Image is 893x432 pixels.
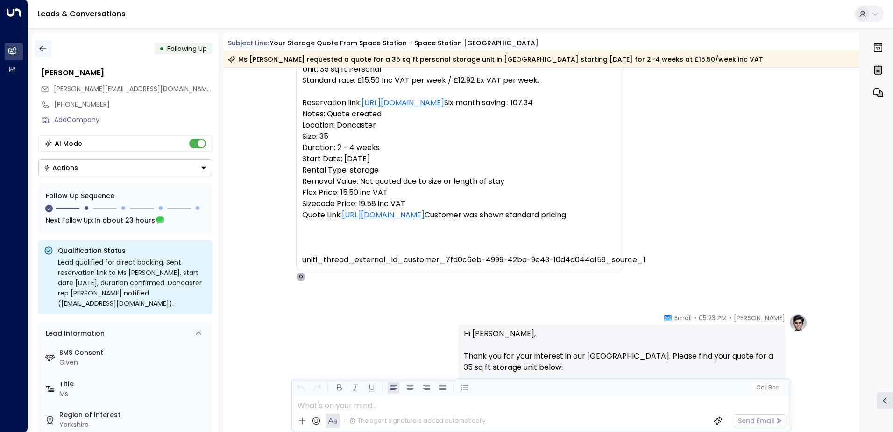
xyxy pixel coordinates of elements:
[699,313,727,323] span: 05:23 PM
[55,139,82,148] div: AI Mode
[46,191,205,201] div: Follow Up Sequence
[270,38,539,48] div: Your storage quote from Space Station - Space Station [GEOGRAPHIC_DATA]
[46,215,205,225] div: Next Follow Up:
[58,246,206,255] p: Qualification Status
[674,313,692,323] span: Email
[43,164,78,172] div: Actions
[59,379,208,389] label: Title
[54,84,213,94] span: [PERSON_NAME][EMAIL_ADDRESS][DOMAIN_NAME]
[756,384,778,391] span: Cc Bcc
[311,382,323,394] button: Redo
[43,329,105,338] div: Lead Information
[38,159,212,176] div: Button group with a nested menu
[54,100,212,109] div: [PHONE_NUMBER]
[342,209,425,221] a: [URL][DOMAIN_NAME]
[59,389,208,399] div: Ms
[59,410,208,420] label: Region of Interest
[296,272,305,281] div: O
[694,313,696,323] span: •
[59,348,208,358] label: SMS Consent
[302,30,617,266] pre: Name: Ms [PERSON_NAME] Email: [PERSON_NAME][EMAIL_ADDRESS][DOMAIN_NAME] Phone: [PHONE_NUMBER] Uni...
[167,44,207,53] span: Following Up
[734,313,785,323] span: [PERSON_NAME]
[59,358,208,367] div: Given
[38,159,212,176] button: Actions
[54,84,212,94] span: varuni.w86@gmail.com
[228,55,763,64] div: Ms [PERSON_NAME] requested a quote for a 35 sq ft personal storage unit in [GEOGRAPHIC_DATA] star...
[349,417,486,425] div: The agent signature is added automatically
[58,257,206,309] div: Lead qualified for direct booking. Sent reservation link to Ms [PERSON_NAME], start date [DATE], ...
[94,215,155,225] span: In about 23 hours
[54,115,212,125] div: AddCompany
[159,40,164,57] div: •
[729,313,731,323] span: •
[361,97,444,108] a: [URL][DOMAIN_NAME]
[41,67,212,79] div: [PERSON_NAME]
[37,8,126,19] a: Leads & Conversations
[228,38,269,48] span: Subject Line:
[752,383,782,392] button: Cc|Bcc
[789,313,808,332] img: profile-logo.png
[765,384,767,391] span: |
[59,420,208,430] div: Yorkshire
[295,382,306,394] button: Undo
